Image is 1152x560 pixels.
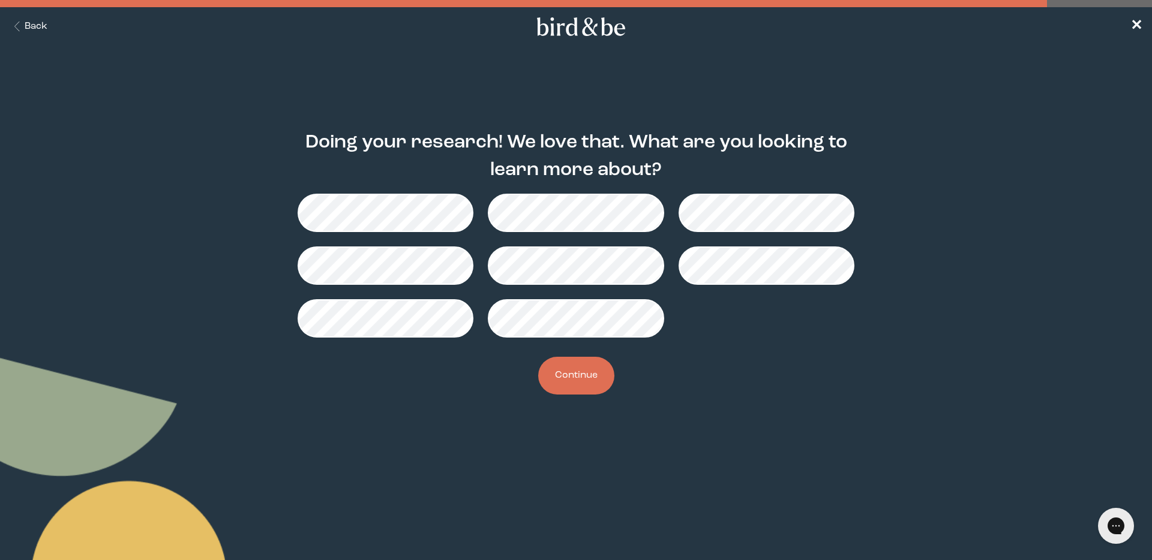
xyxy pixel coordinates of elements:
iframe: Gorgias live chat messenger [1092,504,1140,548]
a: ✕ [1130,16,1142,37]
button: Continue [538,357,614,395]
button: Back Button [10,20,47,34]
h2: Doing your research! We love that. What are you looking to learn more about? [298,129,854,184]
span: ✕ [1130,19,1142,34]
